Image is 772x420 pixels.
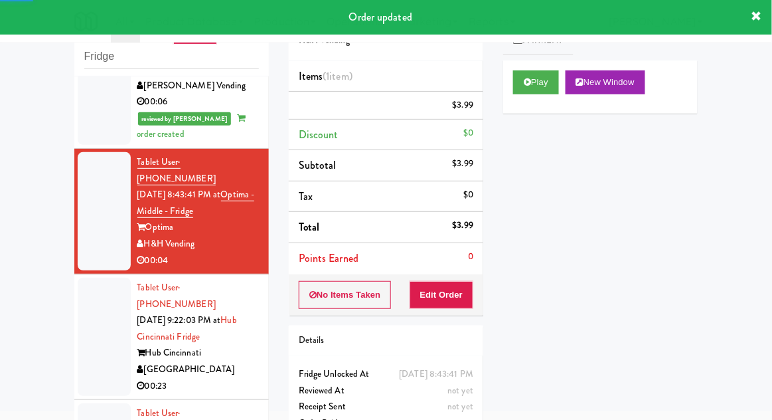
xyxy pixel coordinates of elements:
[299,68,352,84] span: Items
[137,236,259,253] div: H&H Vending
[137,94,259,110] div: 00:06
[463,187,473,203] div: $0
[453,217,474,234] div: $3.99
[513,70,559,94] button: Play
[137,362,259,378] div: [GEOGRAPHIC_DATA]
[299,251,358,266] span: Points Earned
[137,156,216,185] span: · [PHONE_NUMBER]
[299,189,313,204] span: Tax
[299,157,337,173] span: Subtotal
[410,281,474,309] button: Edit Order
[74,274,269,400] li: Tablet User· [PHONE_NUMBER][DATE] 9:22:03 PM atHub Cincinnati FridgeHub Cincinnati[GEOGRAPHIC_DAT...
[323,68,352,84] span: (1 )
[137,219,259,236] div: Optima
[330,68,349,84] ng-pluralize: item
[137,188,255,218] a: Optima - Middle - Fridge
[447,400,473,413] span: not yet
[137,281,216,310] span: · [PHONE_NUMBER]
[299,366,473,383] div: Fridge Unlocked At
[453,156,474,172] div: $3.99
[299,36,473,46] h5: H&H Vending
[299,332,473,349] div: Details
[84,45,259,69] input: Search vision orders
[299,127,339,142] span: Discount
[137,345,259,362] div: Hub Cincinnati
[299,399,473,415] div: Receipt Sent
[447,384,473,397] span: not yet
[299,219,320,235] span: Total
[137,281,216,310] a: Tablet User· [PHONE_NUMBER]
[468,249,473,265] div: 0
[299,281,392,309] button: No Items Taken
[299,383,473,399] div: Reviewed At
[137,156,216,185] a: Tablet User· [PHONE_NUMBER]
[463,125,473,142] div: $0
[137,314,221,326] span: [DATE] 9:22:03 PM at
[138,112,232,126] span: reviewed by [PERSON_NAME]
[137,78,259,94] div: [PERSON_NAME] Vending
[399,366,473,383] div: [DATE] 8:43:41 PM
[453,97,474,114] div: $3.99
[137,188,221,201] span: [DATE] 8:43:41 PM at
[349,9,412,25] span: Order updated
[137,314,237,343] a: Hub Cincinnati Fridge
[74,149,269,274] li: Tablet User· [PHONE_NUMBER][DATE] 8:43:41 PM atOptima - Middle - FridgeOptimaH&H Vending00:04
[137,253,259,269] div: 00:04
[137,378,259,395] div: 00:23
[566,70,645,94] button: New Window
